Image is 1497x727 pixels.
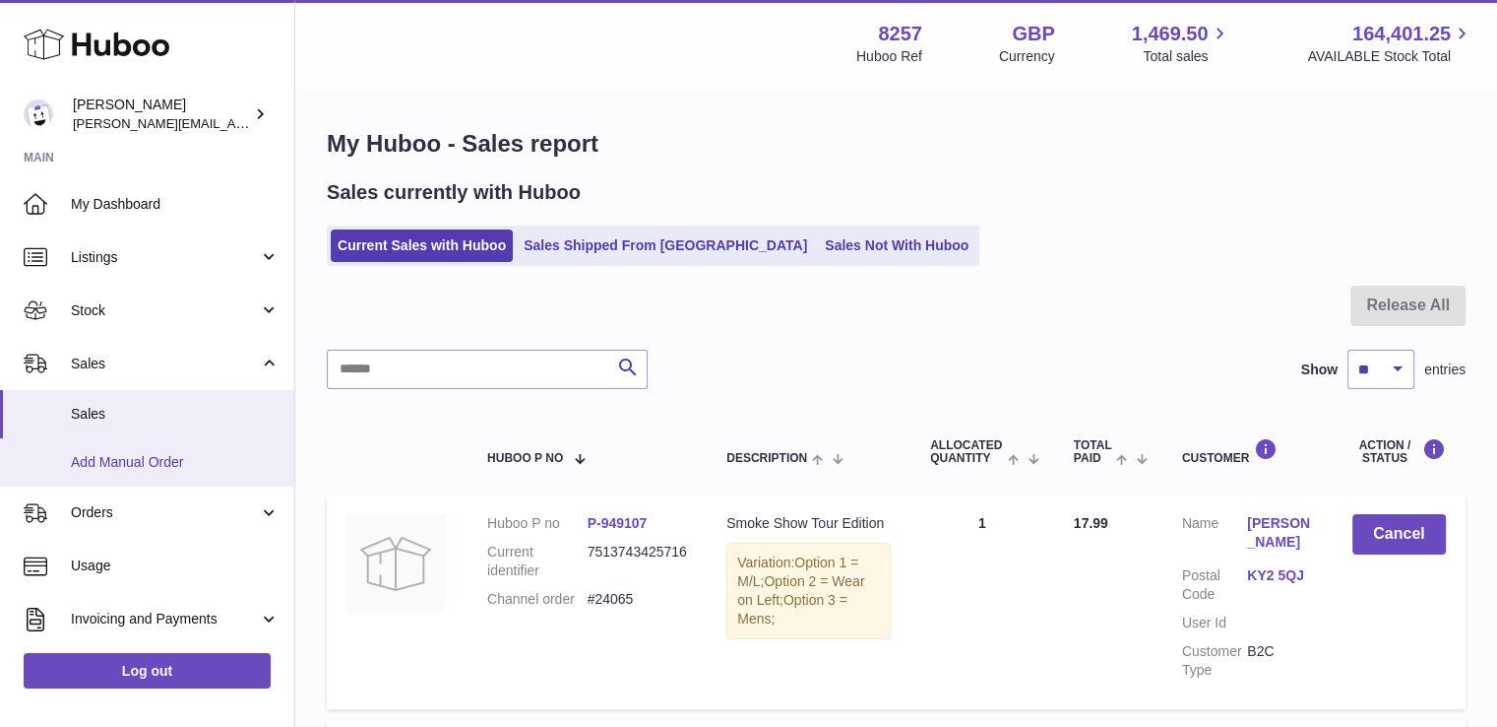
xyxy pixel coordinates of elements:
img: no-photo.jpg [346,514,445,613]
span: Total sales [1143,47,1230,66]
a: 164,401.25 AVAILABLE Stock Total [1307,21,1473,66]
span: AVAILABLE Stock Total [1307,47,1473,66]
span: 17.99 [1074,515,1108,531]
span: 1,469.50 [1132,21,1209,47]
span: Listings [71,248,259,267]
a: Log out [24,653,271,689]
a: KY2 5QJ [1247,566,1312,585]
dt: Customer Type [1182,642,1247,680]
span: ALLOCATED Quantity [930,439,1003,465]
span: Option 2 = Wear on Left; [737,573,864,608]
dd: 7513743425716 [588,543,688,580]
strong: GBP [1012,21,1054,47]
span: [PERSON_NAME][EMAIL_ADDRESS][DOMAIN_NAME] [73,115,395,131]
span: entries [1424,361,1466,379]
span: Description [726,452,807,465]
h1: My Huboo - Sales report [327,128,1466,160]
span: My Dashboard [71,195,280,214]
dt: Current identifier [487,543,588,580]
span: Orders [71,503,259,522]
a: Sales Not With Huboo [818,230,975,262]
a: [PERSON_NAME] [1247,514,1312,552]
label: Show [1301,361,1338,379]
div: Huboo Ref [856,47,922,66]
div: Currency [999,47,1055,66]
strong: 8257 [878,21,922,47]
dt: User Id [1182,614,1247,632]
dt: Name [1182,514,1247,557]
div: Smoke Show Tour Edition [726,514,891,533]
dt: Huboo P no [487,514,588,533]
span: Invoicing and Payments [71,610,259,628]
span: Option 3 = Mens; [737,592,847,627]
a: 1,469.50 Total sales [1132,21,1231,66]
dd: B2C [1247,642,1312,680]
span: Sales [71,405,280,424]
td: 1 [910,495,1054,708]
span: Sales [71,355,259,373]
a: Current Sales with Huboo [331,230,513,262]
span: Usage [71,557,280,575]
dt: Channel order [487,590,588,609]
span: Total paid [1074,439,1112,465]
span: Option 1 = M/L; [737,555,858,589]
img: Mohsin@planlabsolutions.com [24,99,53,129]
div: Variation: [726,543,891,639]
a: Sales Shipped From [GEOGRAPHIC_DATA] [517,230,814,262]
span: Stock [71,301,259,320]
div: Action / Status [1352,438,1446,465]
h2: Sales currently with Huboo [327,179,581,206]
div: Customer [1182,438,1313,465]
span: Add Manual Order [71,453,280,472]
button: Cancel [1352,514,1446,555]
span: 164,401.25 [1352,21,1451,47]
div: [PERSON_NAME] [73,96,250,133]
a: P-949107 [588,515,648,531]
span: Huboo P no [487,452,563,465]
dd: #24065 [588,590,688,609]
dt: Postal Code [1182,566,1247,604]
